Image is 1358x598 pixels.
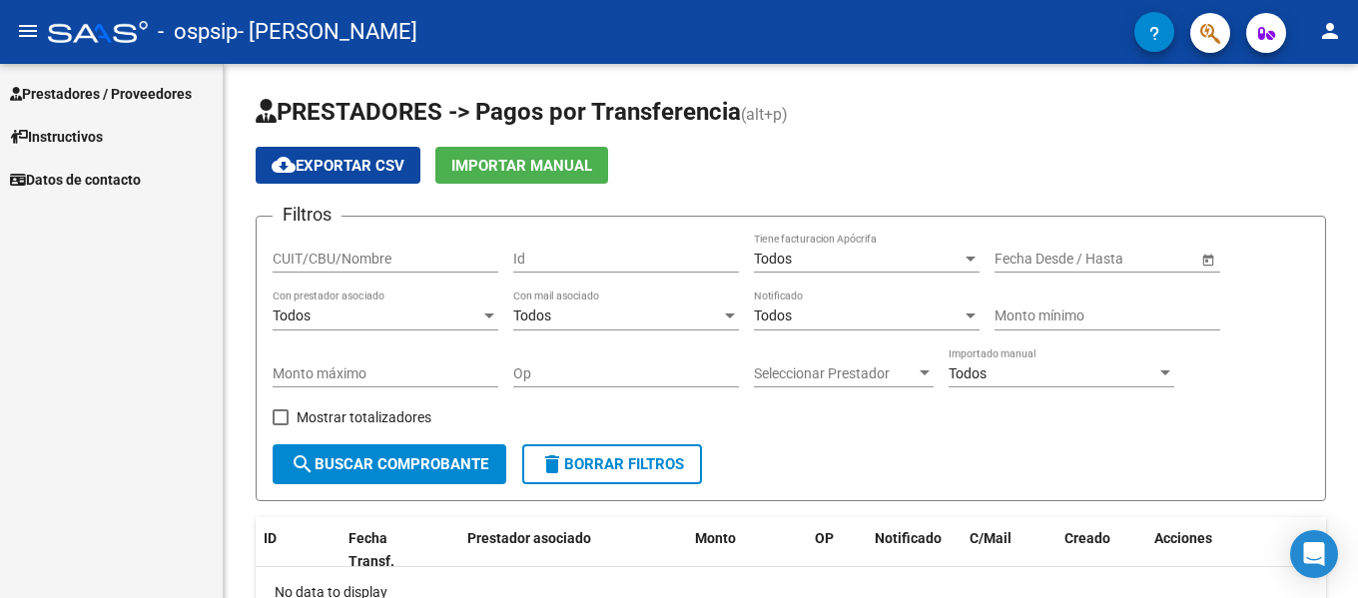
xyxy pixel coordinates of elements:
[1056,517,1146,583] datatable-header-cell: Creado
[348,530,394,569] span: Fecha Transf.
[273,444,506,484] button: Buscar Comprobante
[10,126,103,148] span: Instructivos
[340,517,430,583] datatable-header-cell: Fecha Transf.
[754,251,792,267] span: Todos
[1073,251,1171,268] input: End date
[272,153,296,177] mat-icon: cloud_download
[513,307,551,323] span: Todos
[1064,530,1110,546] span: Creado
[1154,530,1212,546] span: Acciones
[807,517,867,583] datatable-header-cell: OP
[1197,249,1218,270] button: Open calendar
[949,365,987,381] span: Todos
[875,530,942,546] span: Notificado
[540,452,564,476] mat-icon: delete
[273,201,341,229] h3: Filtros
[272,157,404,175] span: Exportar CSV
[256,517,340,583] datatable-header-cell: ID
[291,455,488,473] span: Buscar Comprobante
[158,10,238,54] span: - ospsip
[540,455,684,473] span: Borrar Filtros
[995,251,1056,268] input: Start date
[459,517,687,583] datatable-header-cell: Prestador asociado
[238,10,417,54] span: - [PERSON_NAME]
[451,157,592,175] span: Importar Manual
[16,19,40,43] mat-icon: menu
[962,517,1056,583] datatable-header-cell: C/Mail
[297,405,431,429] span: Mostrar totalizadores
[695,530,736,546] span: Monto
[256,147,420,184] button: Exportar CSV
[10,169,141,191] span: Datos de contacto
[264,530,277,546] span: ID
[10,83,192,105] span: Prestadores / Proveedores
[754,307,792,323] span: Todos
[273,307,311,323] span: Todos
[687,517,807,583] datatable-header-cell: Monto
[815,530,834,546] span: OP
[256,98,741,126] span: PRESTADORES -> Pagos por Transferencia
[435,147,608,184] button: Importar Manual
[867,517,962,583] datatable-header-cell: Notificado
[1146,517,1326,583] datatable-header-cell: Acciones
[291,452,315,476] mat-icon: search
[467,530,591,546] span: Prestador asociado
[970,530,1012,546] span: C/Mail
[522,444,702,484] button: Borrar Filtros
[754,365,916,382] span: Seleccionar Prestador
[1318,19,1342,43] mat-icon: person
[1290,530,1338,578] div: Open Intercom Messenger
[741,105,788,124] span: (alt+p)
